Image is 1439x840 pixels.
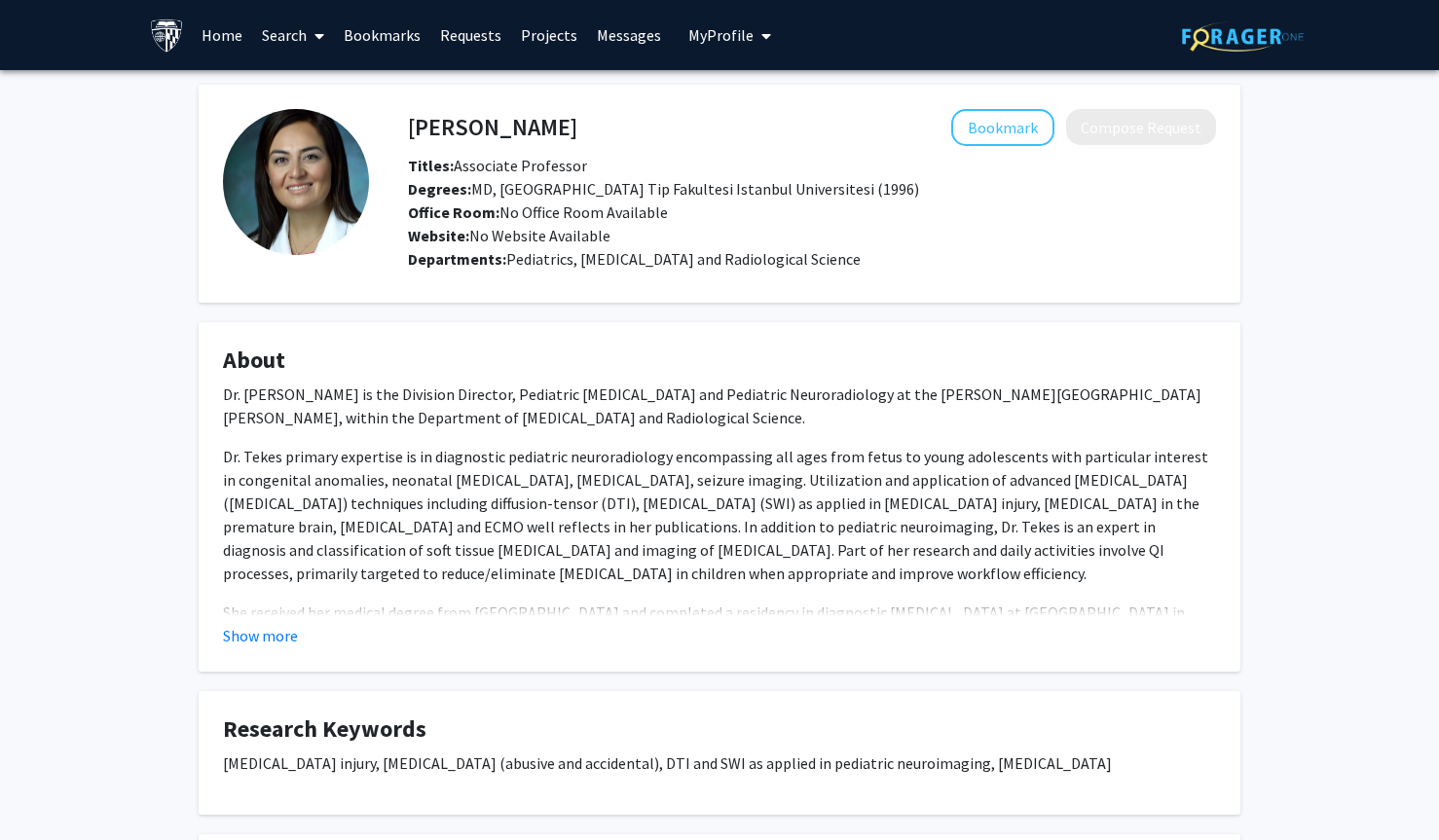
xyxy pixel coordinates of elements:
[408,202,668,222] span: No Office Room Available
[951,109,1054,146] button: Add Aylin Tekes-Brady to Bookmarks
[223,715,1216,744] h4: Research Keywords
[511,1,587,69] a: Projects
[430,1,511,69] a: Requests
[223,109,369,255] img: Profile Picture
[408,226,610,245] span: No Website Available
[150,18,184,53] img: Johns Hopkins University Logo
[688,25,754,45] span: My Profile
[408,109,577,145] h4: [PERSON_NAME]
[223,383,1216,429] p: Dr. [PERSON_NAME] is the Division Director, Pediatric [MEDICAL_DATA] and Pediatric Neuroradiology...
[408,226,469,245] b: Website:
[223,751,1216,775] p: [MEDICAL_DATA] injury, [MEDICAL_DATA] (abusive and accidental), DTI and SWI as applied in pediatr...
[223,347,1216,375] h4: About
[408,156,587,175] span: Associate Professor
[252,1,334,69] a: Search
[1182,21,1304,52] img: ForagerOne Logo
[192,1,252,69] a: Home
[334,1,430,69] a: Bookmarks
[223,601,1216,671] p: She received her medical degree from [GEOGRAPHIC_DATA] and completed a residency in diagnostic [M...
[506,249,861,269] span: Pediatrics, [MEDICAL_DATA] and Radiological Science
[223,445,1216,585] p: Dr. Tekes primary expertise is in diagnostic pediatric neuroradiology encompassing all ages from ...
[408,179,919,199] span: MD, [GEOGRAPHIC_DATA] Tip Fakultesi Istanbul Universitesi (1996)
[587,1,671,69] a: Messages
[223,624,298,647] button: Show more
[408,249,506,269] b: Departments:
[408,179,471,199] b: Degrees:
[1066,109,1216,145] button: Compose Request to Aylin Tekes-Brady
[408,202,499,222] b: Office Room:
[408,156,454,175] b: Titles:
